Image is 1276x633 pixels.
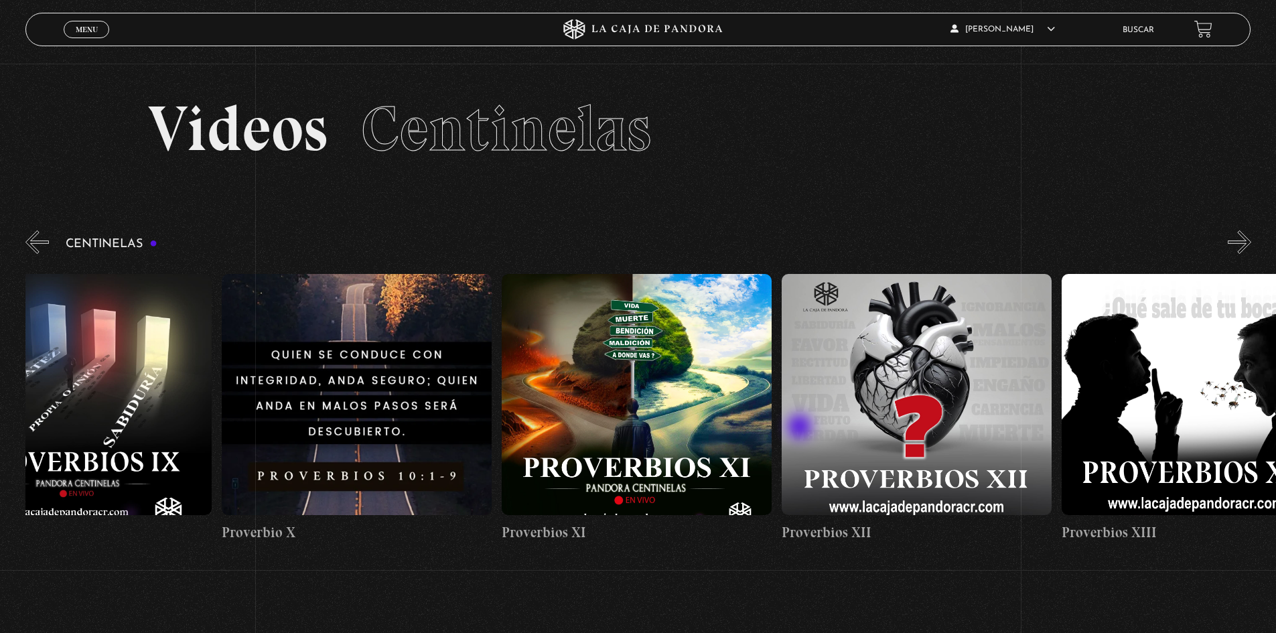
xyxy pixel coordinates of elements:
[148,97,1128,161] h2: Videos
[361,90,651,167] span: Centinelas
[950,25,1055,33] span: [PERSON_NAME]
[25,230,49,254] button: Previous
[222,264,492,554] a: Proverbio X
[76,25,98,33] span: Menu
[1228,230,1251,254] button: Next
[782,264,1052,554] a: Proverbios XII
[1123,26,1154,34] a: Buscar
[66,238,157,251] h3: Centinelas
[1194,20,1212,38] a: View your shopping cart
[222,522,492,543] h4: Proverbio X
[502,264,772,554] a: Proverbios XI
[502,522,772,543] h4: Proverbios XI
[71,37,102,46] span: Cerrar
[782,522,1052,543] h4: Proverbios XII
